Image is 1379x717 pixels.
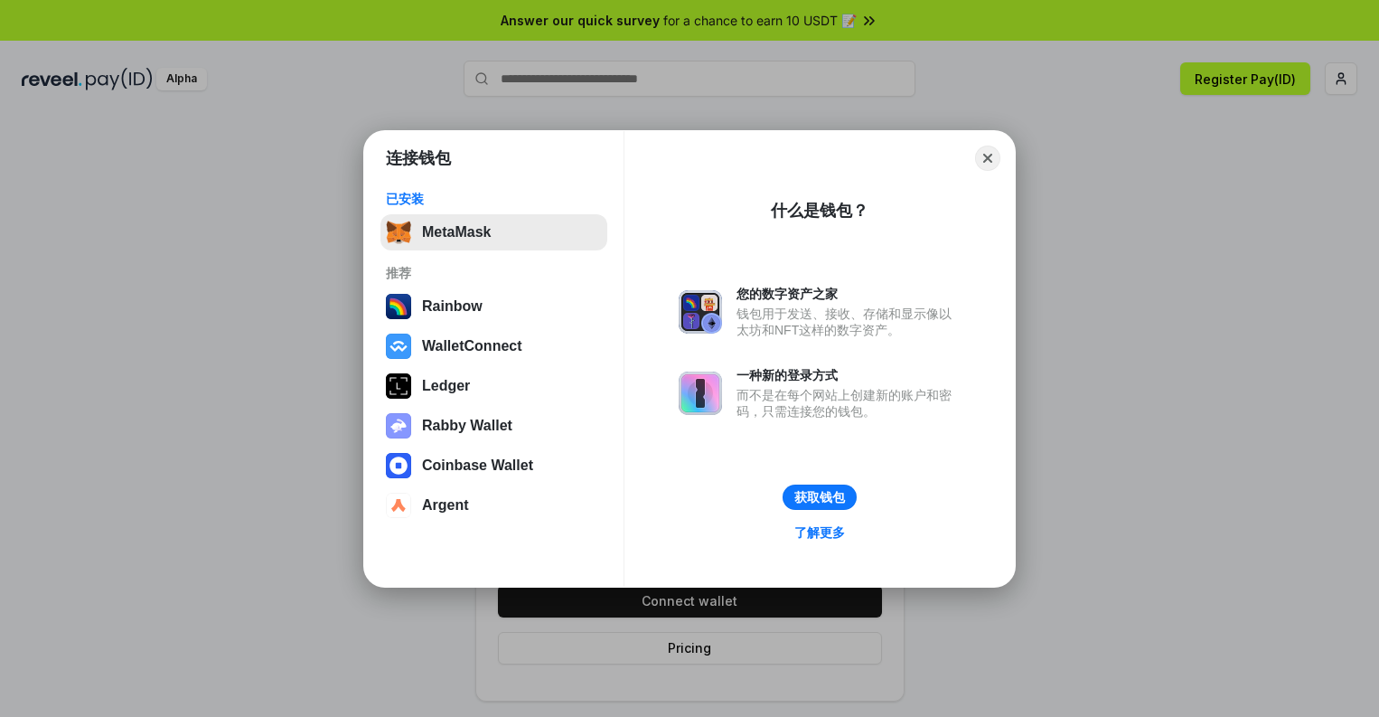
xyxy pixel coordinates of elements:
div: Coinbase Wallet [422,458,533,474]
button: Ledger [380,368,607,404]
img: svg+xml,%3Csvg%20width%3D%2228%22%20height%3D%2228%22%20viewBox%3D%220%200%2028%2028%22%20fill%3D... [386,453,411,478]
div: WalletConnect [422,338,522,354]
div: Rainbow [422,298,483,315]
button: MetaMask [380,214,607,250]
div: 了解更多 [794,524,845,541]
img: svg+xml,%3Csvg%20xmlns%3D%22http%3A%2F%2Fwww.w3.org%2F2000%2Fsvg%22%20fill%3D%22none%22%20viewBox... [386,413,411,439]
button: Rainbow [380,288,607,325]
div: 什么是钱包？ [771,200,868,222]
h1: 连接钱包 [386,147,451,169]
div: Ledger [422,378,470,394]
img: svg+xml,%3Csvg%20xmlns%3D%22http%3A%2F%2Fwww.w3.org%2F2000%2Fsvg%22%20fill%3D%22none%22%20viewBox... [679,372,722,415]
div: 已安装 [386,191,602,207]
img: svg+xml,%3Csvg%20xmlns%3D%22http%3A%2F%2Fwww.w3.org%2F2000%2Fsvg%22%20fill%3D%22none%22%20viewBox... [679,290,722,334]
img: svg+xml,%3Csvg%20width%3D%22120%22%20height%3D%22120%22%20viewBox%3D%220%200%20120%20120%22%20fil... [386,294,411,319]
div: 推荐 [386,265,602,281]
img: svg+xml,%3Csvg%20fill%3D%22none%22%20height%3D%2233%22%20viewBox%3D%220%200%2035%2033%22%20width%... [386,220,411,245]
div: 钱包用于发送、接收、存储和显示像以太坊和NFT这样的数字资产。 [736,306,961,338]
button: 获取钱包 [783,485,857,510]
img: svg+xml,%3Csvg%20width%3D%2228%22%20height%3D%2228%22%20viewBox%3D%220%200%2028%2028%22%20fill%3D... [386,493,411,518]
img: svg+xml,%3Csvg%20xmlns%3D%22http%3A%2F%2Fwww.w3.org%2F2000%2Fsvg%22%20width%3D%2228%22%20height%3... [386,373,411,399]
button: Close [975,146,1000,171]
button: Coinbase Wallet [380,448,607,484]
div: MetaMask [422,224,491,241]
div: Rabby Wallet [422,418,512,434]
img: svg+xml,%3Csvg%20width%3D%2228%22%20height%3D%2228%22%20viewBox%3D%220%200%2028%2028%22%20fill%3D... [386,334,411,359]
div: 而不是在每个网站上创建新的账户和密码，只需连接您的钱包。 [736,387,961,420]
a: 了解更多 [783,521,856,544]
div: 您的数字资产之家 [736,286,961,302]
div: 获取钱包 [794,489,845,505]
button: WalletConnect [380,328,607,364]
button: Argent [380,487,607,524]
div: 一种新的登录方式 [736,367,961,383]
button: Rabby Wallet [380,408,607,444]
div: Argent [422,497,469,514]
